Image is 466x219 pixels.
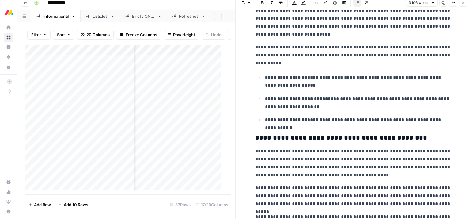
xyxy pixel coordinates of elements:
button: Freeze Columns [116,30,161,40]
div: Refreshes [179,13,199,19]
span: Row Height [173,32,195,38]
a: Refreshes [167,10,210,22]
span: Undo [211,32,222,38]
a: Opportunities [4,52,13,62]
button: Row Height [164,30,199,40]
a: Learning Hub [4,197,13,207]
a: Your Data [4,62,13,72]
div: Informational [43,13,69,19]
a: Settings [4,177,13,187]
span: Freeze Columns [126,32,157,38]
a: Usage [4,187,13,197]
div: 17/20 Columns [193,200,231,209]
button: Help + Support [4,207,13,217]
button: Add Row [25,200,55,209]
span: Sort [57,32,65,38]
span: 20 Columns [86,32,110,38]
div: 33 Rows [167,200,193,209]
img: Monday.com Logo [4,7,15,18]
span: Add 10 Rows [64,202,88,208]
button: Undo [202,30,225,40]
a: Informational [31,10,81,22]
button: 20 Columns [77,30,114,40]
a: Briefs ONLY [120,10,167,22]
a: Home [4,23,13,33]
button: Filter [27,30,51,40]
a: Browse [4,33,13,42]
button: Add 10 Rows [55,200,92,209]
a: Insights [4,42,13,52]
div: Listicles [93,13,108,19]
div: Briefs ONLY [132,13,155,19]
button: Sort [53,30,74,40]
span: Filter [31,32,41,38]
a: Listicles [81,10,120,22]
span: Add Row [34,202,51,208]
button: Workspace: Monday.com [4,5,13,20]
